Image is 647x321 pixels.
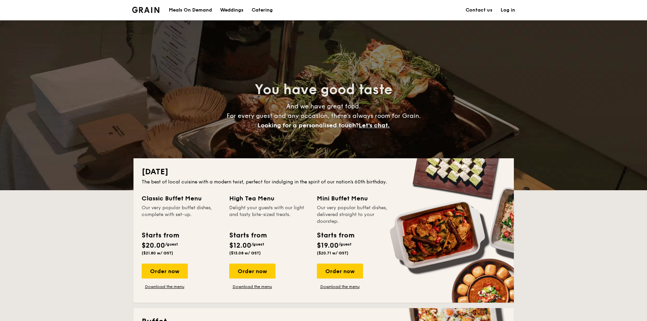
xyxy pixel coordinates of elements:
span: /guest [339,242,352,247]
div: Mini Buffet Menu [317,194,396,203]
div: Our very popular buffet dishes, delivered straight to your doorstep. [317,204,396,225]
span: ($13.08 w/ GST) [229,251,261,255]
span: And we have great food. For every guest and any occasion, there’s always room for Grain. [227,103,421,129]
div: Classic Buffet Menu [142,194,221,203]
div: Our very popular buffet dishes, complete with set-up. [142,204,221,225]
a: Download the menu [229,284,275,289]
span: /guest [165,242,178,247]
span: You have good taste [255,82,392,98]
div: Order now [317,264,363,279]
span: $12.00 [229,242,251,250]
div: Starts from [229,230,266,240]
a: Download the menu [317,284,363,289]
div: The best of local cuisine with a modern twist, perfect for indulging in the spirit of our nation’... [142,179,506,185]
span: ($21.80 w/ GST) [142,251,173,255]
span: $19.00 [317,242,339,250]
a: Download the menu [142,284,188,289]
img: Grain [132,7,160,13]
h2: [DATE] [142,166,506,177]
div: Starts from [142,230,179,240]
span: $20.00 [142,242,165,250]
div: Order now [142,264,188,279]
div: High Tea Menu [229,194,309,203]
span: ($20.71 w/ GST) [317,251,348,255]
span: /guest [251,242,264,247]
div: Delight your guests with our light and tasty bite-sized treats. [229,204,309,225]
span: Looking for a personalised touch? [257,122,359,129]
div: Order now [229,264,275,279]
span: Let's chat. [359,122,390,129]
div: Starts from [317,230,354,240]
a: Logotype [132,7,160,13]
